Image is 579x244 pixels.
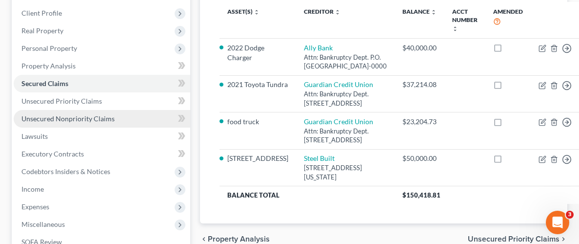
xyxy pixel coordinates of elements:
[21,150,84,158] span: Executory Contracts
[14,110,190,128] a: Unsecured Nonpriority Claims
[452,26,458,32] i: unfold_more
[559,235,567,243] i: chevron_right
[304,80,373,89] a: Guardian Credit Union
[335,9,340,15] i: unfold_more
[14,145,190,163] a: Executory Contracts
[402,191,440,199] span: $150,418.81
[21,97,102,105] span: Unsecured Priority Claims
[304,53,387,71] div: Attn: Bankruptcy Dept. P.O. [GEOGRAPHIC_DATA]-0000
[200,235,270,243] button: chevron_left Property Analysis
[21,26,63,35] span: Real Property
[21,44,77,52] span: Personal Property
[14,128,190,145] a: Lawsuits
[304,44,333,52] a: Ally Bank
[304,154,335,162] a: Steel Built
[21,167,110,176] span: Codebtors Insiders & Notices
[402,80,437,89] div: $37,214.08
[485,2,531,39] th: Amended
[21,62,76,70] span: Property Analysis
[208,235,270,243] span: Property Analysis
[21,132,48,140] span: Lawsuits
[21,79,68,88] span: Secured Claims
[254,9,260,15] i: unfold_more
[304,127,387,145] div: Attn: Bankruptcy Dept. [STREET_ADDRESS]
[21,202,49,211] span: Expenses
[220,186,395,204] th: Balance Total
[14,75,190,92] a: Secured Claims
[452,8,478,32] a: Acct Number unfold_more
[402,154,437,163] div: $50,000.00
[227,8,260,15] a: Asset(s) unfold_more
[304,8,340,15] a: Creditor unfold_more
[200,235,208,243] i: chevron_left
[227,117,288,127] li: food truck
[304,89,387,108] div: Attn: Bankruptcy Dept. [STREET_ADDRESS]
[21,220,65,228] span: Miscellaneous
[227,43,288,63] li: 2022 Dodge Charger
[431,9,437,15] i: unfold_more
[227,154,288,163] li: [STREET_ADDRESS]
[21,185,44,193] span: Income
[227,80,288,89] li: 2021 Toyota Tundra
[304,117,373,126] a: Guardian Credit Union
[304,163,387,181] div: [STREET_ADDRESS][US_STATE]
[14,57,190,75] a: Property Analysis
[21,9,62,17] span: Client Profile
[402,43,437,53] div: $40,000.00
[468,235,567,243] button: Unsecured Priority Claims chevron_right
[402,8,437,15] a: Balance unfold_more
[468,235,559,243] span: Unsecured Priority Claims
[546,211,569,234] iframe: Intercom live chat
[566,211,574,219] span: 3
[21,114,115,123] span: Unsecured Nonpriority Claims
[14,92,190,110] a: Unsecured Priority Claims
[402,117,437,127] div: $23,204.73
